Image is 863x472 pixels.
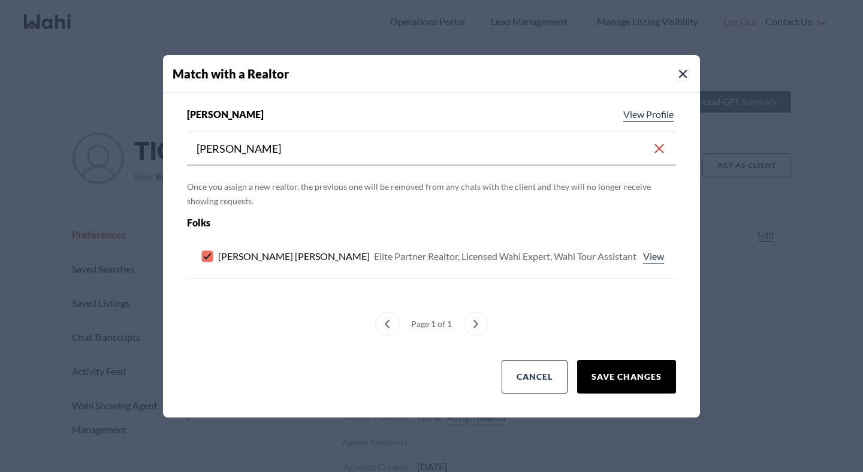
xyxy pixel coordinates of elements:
[187,107,264,122] span: [PERSON_NAME]
[218,249,370,264] span: [PERSON_NAME] [PERSON_NAME]
[173,65,700,83] h4: Match with a Realtor
[406,312,457,336] div: Page 1 of 1
[502,360,568,394] button: Cancel
[652,138,666,159] button: Clear search
[676,67,690,81] button: Close Modal
[577,360,676,394] button: Save Changes
[187,216,578,230] div: Folks
[187,312,676,336] nav: Match with an agent menu pagination
[374,249,636,264] div: Elite Partner Realtor, Licensed Wahi Expert, Wahi Tour Assistant
[197,138,652,159] input: Search input
[375,312,399,336] button: previous page
[641,249,666,264] a: View profile
[464,312,488,336] button: next page
[187,180,676,208] p: Once you assign a new realtor, the previous one will be removed from any chats with the client an...
[621,107,676,122] a: View profile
